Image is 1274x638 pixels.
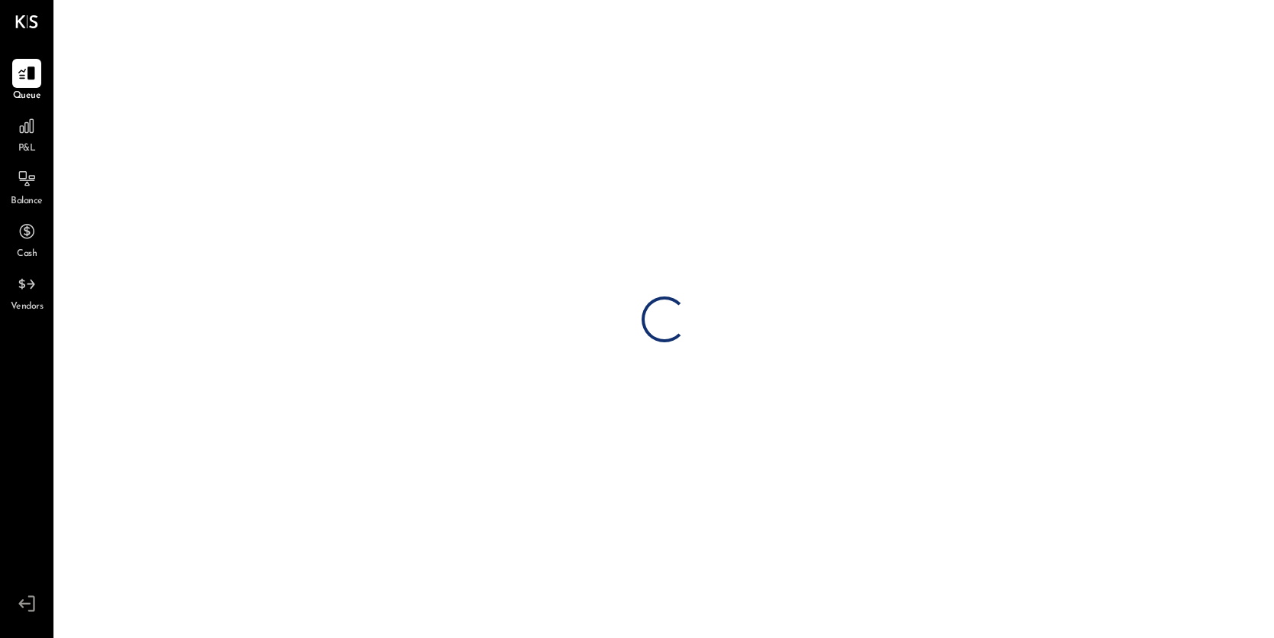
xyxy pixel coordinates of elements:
[1,217,53,261] a: Cash
[18,142,36,156] span: P&L
[1,270,53,314] a: Vendors
[17,248,37,261] span: Cash
[1,59,53,103] a: Queue
[13,89,41,103] span: Queue
[11,300,44,314] span: Vendors
[1,112,53,156] a: P&L
[1,164,53,209] a: Balance
[11,195,43,209] span: Balance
